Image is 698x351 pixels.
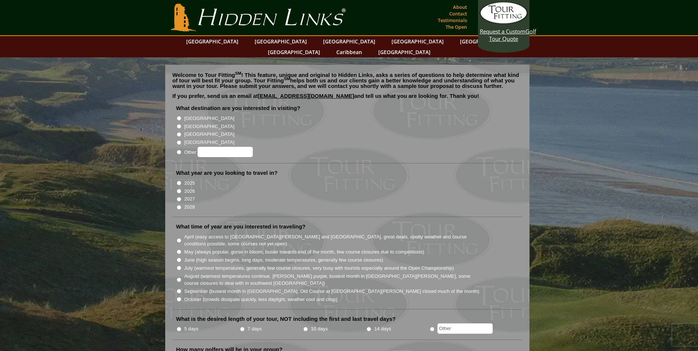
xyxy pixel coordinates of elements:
a: Caribbean [333,47,366,57]
sup: SM [284,77,290,81]
label: What year are you looking to travel in? [176,169,278,177]
label: 2027 [184,195,195,203]
a: Contact [447,8,469,19]
label: [GEOGRAPHIC_DATA] [184,115,234,122]
a: [GEOGRAPHIC_DATA] [319,36,379,47]
label: [GEOGRAPHIC_DATA] [184,139,234,146]
label: [GEOGRAPHIC_DATA] [184,131,234,138]
label: What destination are you interested in visiting? [176,104,301,112]
label: September (busiest month in [GEOGRAPHIC_DATA], Old Course at [GEOGRAPHIC_DATA][PERSON_NAME] close... [184,288,479,295]
label: May (always popular, gorse in bloom, busier towards end of the month, few course closures due to ... [184,248,424,256]
p: Welcome to Tour Fitting ! This feature, unique and original to Hidden Links, asks a series of que... [173,72,522,89]
a: [GEOGRAPHIC_DATA] [375,47,434,57]
label: 2028 [184,203,195,211]
a: The Open [444,22,469,32]
a: Request a CustomGolf Tour Quote [480,2,528,42]
label: Other: [184,147,253,157]
a: [GEOGRAPHIC_DATA] [456,36,516,47]
label: 7 days [248,325,262,333]
label: What time of year are you interested in traveling? [176,223,306,230]
label: October (crowds dissipate quickly, less daylight, weather cool and crisp) [184,296,338,303]
a: [GEOGRAPHIC_DATA] [251,36,311,47]
p: If you prefer, send us an email at and tell us what you are looking for. Thank you! [173,93,522,104]
a: About [451,2,469,12]
label: April (easy access to [GEOGRAPHIC_DATA][PERSON_NAME] and [GEOGRAPHIC_DATA], great deals, spotty w... [184,233,480,248]
a: [EMAIL_ADDRESS][DOMAIN_NAME] [258,93,354,99]
label: 2025 [184,180,195,187]
label: June (high season begins, long days, moderate temperatures, generally few course closures) [184,256,383,264]
label: August (warmest temperatures continue, [PERSON_NAME] purple, busiest month in [GEOGRAPHIC_DATA][P... [184,273,480,287]
a: [GEOGRAPHIC_DATA] [388,36,447,47]
label: 2026 [184,188,195,195]
label: 5 days [184,325,199,333]
a: Testimonials [436,15,469,25]
a: [GEOGRAPHIC_DATA] [264,47,324,57]
label: July (warmest temperatures, generally few course closures, very busy with tourists especially aro... [184,265,454,272]
sup: SM [235,71,241,75]
label: What is the desired length of your tour, NOT including the first and last travel days? [176,315,396,323]
label: [GEOGRAPHIC_DATA] [184,123,234,130]
span: Request a Custom [480,28,525,35]
input: Other: [198,147,253,157]
label: 10 days [311,325,328,333]
a: [GEOGRAPHIC_DATA] [183,36,242,47]
input: Other [437,323,493,334]
label: 14 days [374,325,391,333]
